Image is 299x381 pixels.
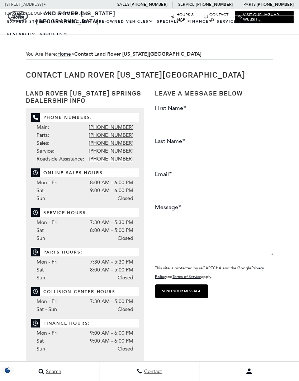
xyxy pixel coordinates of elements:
a: Service & Parts [215,15,264,28]
a: EXPRESS STORE [5,15,51,28]
span: 7:30 AM - 5:30 PM [90,258,133,266]
span: Mon - Fri [37,330,57,336]
span: Sun [37,275,45,281]
a: Hours & Map [171,13,200,22]
span: 8:00 AM - 5:00 PM [90,266,133,274]
span: Closed [118,234,133,242]
a: Finance [186,15,215,28]
span: Sat [37,338,44,344]
span: Mon - Fri [37,298,57,305]
label: Email [155,170,172,178]
span: 7:30 AM - 5:30 PM [90,219,133,227]
a: [PHONE_NUMBER] [89,124,133,130]
h1: Contact Land Rover [US_STATE][GEOGRAPHIC_DATA] [26,70,273,79]
span: Phone Numbers: [31,113,139,122]
a: Privacy Policy [155,266,264,279]
span: Closed [118,195,133,203]
button: Open user profile menu [200,362,299,380]
span: Mon - Fri [37,259,57,265]
label: First Name [155,104,186,112]
a: Specials [155,15,186,28]
a: land-rover [8,11,28,22]
span: Sales: [37,140,49,146]
span: Sun [37,195,45,201]
a: [PHONE_NUMBER] [257,2,294,7]
a: Land Rover [US_STATE][GEOGRAPHIC_DATA] [36,9,115,25]
a: [PHONE_NUMBER] [89,140,133,146]
span: 8:00 AM - 6:00 PM [90,179,133,187]
h3: Leave a Message Below [155,90,273,97]
span: Service: [37,148,54,154]
a: [PHONE_NUMBER] [196,2,233,7]
span: Sun [37,235,45,241]
span: 9:00 AM - 6:00 PM [90,187,133,195]
div: Breadcrumbs [26,49,273,60]
span: Closed [118,345,133,353]
strong: Contact Land Rover [US_STATE][GEOGRAPHIC_DATA] [74,51,201,57]
span: Closed [118,306,133,313]
span: Closed [118,274,133,282]
span: Online Sales Hours: [31,168,139,177]
a: Home [57,51,71,57]
a: Contact Us [204,13,231,22]
span: Roadside Assistance: [37,156,84,162]
span: Main: [37,124,49,130]
span: Sat [37,267,44,273]
a: Visit Our Jaguar Website [238,13,290,22]
label: Message [155,203,181,211]
span: Search [44,368,61,375]
a: Pre-Owned Vehicles [94,15,155,28]
span: 9:00 AM - 6:00 PM [90,337,133,345]
span: You Are Here: [26,49,273,60]
a: [PHONE_NUMBER] [89,156,133,162]
span: Collision Center Hours: [31,287,139,296]
span: 9:00 AM - 6:00 PM [90,329,133,337]
span: > [57,51,201,57]
span: Sat [37,187,44,194]
a: New Vehicles [51,15,94,28]
span: Sat - Sun [37,306,57,312]
span: Mon - Fri [37,180,57,186]
nav: Main Navigation [5,15,294,41]
span: Contact [142,368,162,375]
a: [STREET_ADDRESS] • [US_STATE][GEOGRAPHIC_DATA], CO 80905 [5,2,90,16]
img: Land Rover [8,11,28,22]
span: Mon - Fri [37,219,57,226]
span: 8:00 AM - 5:00 PM [90,227,133,234]
span: Service Hours: [31,208,139,217]
span: Sat [37,227,44,233]
span: Sun [37,346,45,352]
span: Finance Hours: [31,319,139,327]
a: [PHONE_NUMBER] [89,148,133,154]
a: About Us [38,28,70,41]
a: Terms of Service [172,274,201,279]
a: Research [5,28,38,41]
span: Parts: [37,132,49,138]
label: Last Name [155,137,185,145]
small: This site is protected by reCAPTCHA and the Google and apply. [155,266,264,279]
a: [PHONE_NUMBER] [89,132,133,138]
a: [PHONE_NUMBER] [130,2,167,7]
input: Send your message [155,284,208,298]
span: 7:30 AM - 5:00 PM [90,298,133,306]
span: Parts Hours: [31,248,139,256]
h3: Land Rover [US_STATE] Springs Dealership Info [26,90,144,104]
